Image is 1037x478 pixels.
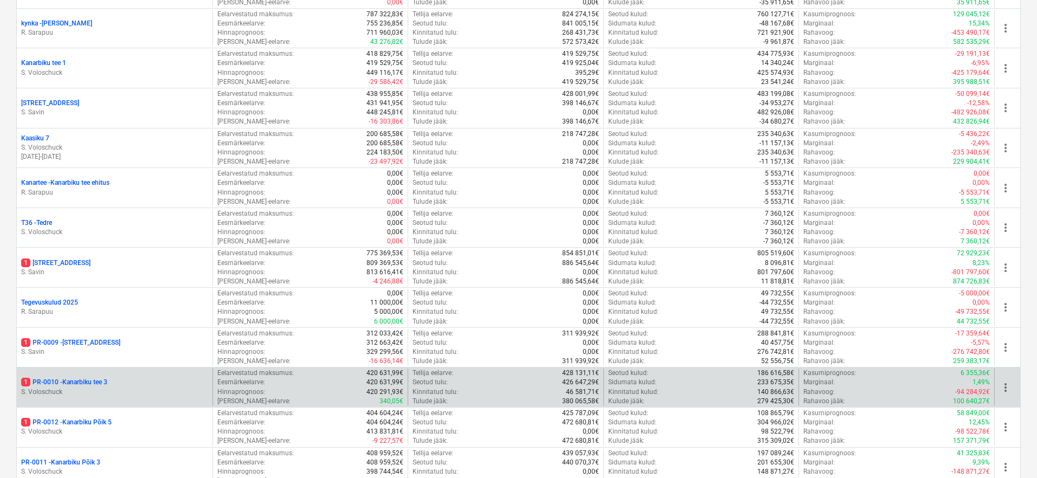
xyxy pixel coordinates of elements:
[562,49,599,59] p: 419 529,75€
[803,237,845,246] p: Rahavoo jääk :
[951,108,990,117] p: -482 926,08€
[413,298,448,307] p: Seotud tulu :
[959,130,990,139] p: -5 436,22€
[217,237,291,246] p: [PERSON_NAME]-eelarve :
[583,148,599,157] p: 0,00€
[21,467,208,476] p: S. Voloschuck
[757,10,794,19] p: 760 127,71€
[803,139,835,148] p: Marginaal :
[562,99,599,108] p: 398 146,67€
[366,59,403,68] p: 419 529,75€
[951,268,990,277] p: -801 797,60€
[608,99,656,108] p: Sidumata kulud :
[803,49,856,59] p: Kasumiprognoos :
[372,277,403,286] p: -4 246,88€
[803,259,835,268] p: Marginaal :
[562,117,599,126] p: 398 146,67€
[803,268,835,277] p: Rahavoog :
[21,68,208,77] p: S. Voloschuck
[21,178,110,188] p: Kanartee - Kanarbiku tee ehitus
[803,117,845,126] p: Rahavoo jääk :
[953,157,990,166] p: 229 904,41€
[999,182,1012,195] span: more_vert
[757,148,794,157] p: 235 340,63€
[217,130,294,139] p: Eelarvestatud maksumus :
[961,197,990,206] p: 5 553,71€
[951,68,990,77] p: -425 179,64€
[366,99,403,108] p: 431 941,95€
[955,89,990,99] p: -50 099,14€
[413,37,448,47] p: Tulude jääk :
[217,37,291,47] p: [PERSON_NAME]-eelarve :
[369,117,403,126] p: -16 303,86€
[387,197,403,206] p: 0,00€
[562,89,599,99] p: 428 001,99€
[803,197,845,206] p: Rahavoo jääk :
[366,139,403,148] p: 200 685,58€
[21,259,30,267] span: 1
[803,89,856,99] p: Kasumiprognoos :
[761,277,794,286] p: 11 818,81€
[999,301,1012,314] span: more_vert
[608,37,645,47] p: Kulude jääk :
[971,59,990,68] p: -6,95%
[21,458,208,476] div: PR-0011 -Kanarbiku Põik 3S. Voloschuck
[761,59,794,68] p: 14 340,24€
[21,458,100,467] p: PR-0011 - Kanarbiku Põik 3
[608,139,656,148] p: Sidumata kulud :
[803,157,845,166] p: Rahavoo jääk :
[608,209,648,218] p: Seotud kulud :
[413,178,448,188] p: Seotud tulu :
[999,261,1012,274] span: more_vert
[803,28,835,37] p: Rahavoog :
[217,218,265,228] p: Eesmärkeelarve :
[562,10,599,19] p: 824 274,15€
[803,178,835,188] p: Marginaal :
[413,148,458,157] p: Kinnitatud tulu :
[583,237,599,246] p: 0,00€
[413,99,448,108] p: Seotud tulu :
[608,130,648,139] p: Seotud kulud :
[608,89,648,99] p: Seotud kulud :
[413,117,448,126] p: Tulude jääk :
[608,277,645,286] p: Kulude jääk :
[21,228,208,237] p: S. Voloschuck
[608,237,645,246] p: Kulude jääk :
[999,221,1012,234] span: more_vert
[21,427,208,436] p: S. Voloschuck
[999,141,1012,154] span: more_vert
[562,77,599,87] p: 419 529,75€
[608,77,645,87] p: Kulude jääk :
[217,197,291,206] p: [PERSON_NAME]-eelarve :
[366,249,403,258] p: 775 369,53€
[21,19,208,37] div: kynka -[PERSON_NAME]R. Sarapuu
[608,28,659,37] p: Kinnitatud kulud :
[366,268,403,277] p: 813 616,41€
[967,99,990,108] p: -12,58%
[803,289,856,298] p: Kasumiprognoos :
[999,421,1012,434] span: more_vert
[608,259,656,268] p: Sidumata kulud :
[387,169,403,178] p: 0,00€
[583,188,599,197] p: 0,00€
[387,209,403,218] p: 0,00€
[583,268,599,277] p: 0,00€
[999,22,1012,35] span: more_vert
[974,209,990,218] p: 0,00€
[951,148,990,157] p: -235 340,63€
[366,89,403,99] p: 438 955,85€
[21,259,208,277] div: 1[STREET_ADDRESS]S. Savin
[21,338,208,357] div: 1PR-0009 -[STREET_ADDRESS]S. Savin
[21,268,208,277] p: S. Savin
[21,298,78,307] p: Tegevuskulud 2025
[759,139,794,148] p: -11 157,13€
[217,249,294,258] p: Eelarvestatud maksumus :
[803,249,856,258] p: Kasumiprognoos :
[608,10,648,19] p: Seotud kulud :
[759,99,794,108] p: -34 953,27€
[575,68,599,77] p: 395,29€
[217,289,294,298] p: Eelarvestatud maksumus :
[413,218,448,228] p: Seotud tulu :
[21,178,208,197] div: Kanartee -Kanarbiku tee ehitusR. Sarapuu
[583,197,599,206] p: 0,00€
